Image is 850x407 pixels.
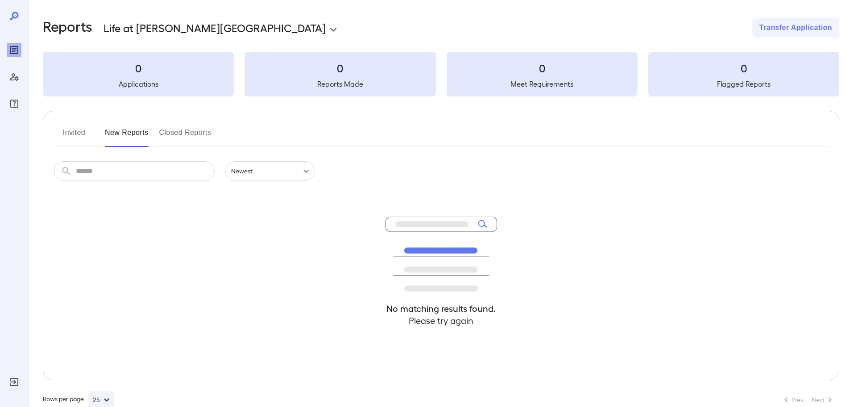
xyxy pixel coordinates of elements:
[54,126,94,147] button: Invited
[7,375,21,389] div: Log Out
[648,61,839,75] h3: 0
[386,302,497,315] h4: No matching results found.
[225,161,315,181] div: Newest
[752,18,839,38] button: Transfer Application
[159,126,211,147] button: Closed Reports
[447,79,638,89] h5: Meet Requirements
[386,315,497,327] h4: Please try again
[777,393,839,407] nav: pagination navigation
[43,79,234,89] h5: Applications
[43,18,92,38] h2: Reports
[245,79,435,89] h5: Reports Made
[43,61,234,75] h3: 0
[105,126,149,147] button: New Reports
[7,70,21,84] div: Manage Users
[104,21,326,35] p: Life at [PERSON_NAME][GEOGRAPHIC_DATA]
[43,52,839,97] summary: 0Applications0Reports Made0Meet Requirements0Flagged Reports
[447,61,638,75] h3: 0
[245,61,435,75] h3: 0
[648,79,839,89] h5: Flagged Reports
[7,43,21,57] div: Reports
[7,97,21,111] div: FAQ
